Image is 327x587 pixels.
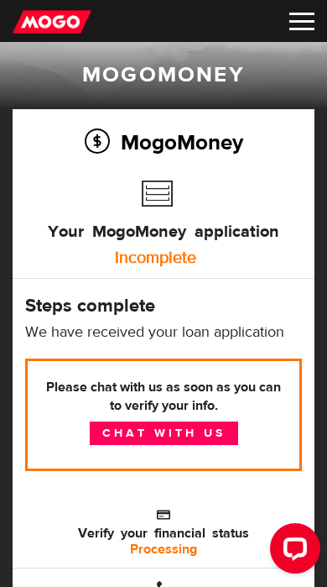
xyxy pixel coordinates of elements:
[289,13,314,30] img: menu-8c7f6768b6b270324deb73bd2f515a8c.svg
[13,61,314,88] h1: MogoMoney
[25,124,302,160] h2: MogoMoney
[25,295,302,317] h4: Steps complete
[25,506,302,540] span: Verify your financial status
[17,241,293,275] div: Incomplete
[25,323,302,342] p: We have received your loan application
[130,541,197,558] b: Processing
[48,202,279,255] h3: Your MogoMoney application
[44,378,283,415] b: Please chat with us as soon as you can to verify your info.
[257,516,327,587] iframe: LiveChat chat widget
[13,9,91,34] img: mogo_logo-11ee424be714fa7cbb0f0f49df9e16ec.png
[90,422,238,445] a: Chat with us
